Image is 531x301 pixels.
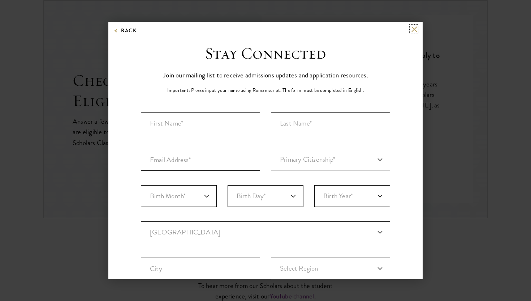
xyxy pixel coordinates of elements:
p: Join our mailing list to receive admissions updates and application resources. [163,69,368,81]
input: City [141,258,260,280]
select: Day [228,185,303,207]
p: Important: Please input your name using Roman script. The form must be completed in English. [167,86,364,94]
input: Email Address* [141,149,260,171]
select: Month [141,185,217,207]
button: Back [114,26,137,35]
div: Primary Citizenship* [271,149,390,171]
input: First Name* [141,112,260,134]
div: Birthdate* [141,185,390,221]
select: Year [314,185,390,207]
input: Last Name* [271,112,390,134]
h3: Stay Connected [205,43,326,64]
div: Last Name (Family Name)* [271,112,390,134]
